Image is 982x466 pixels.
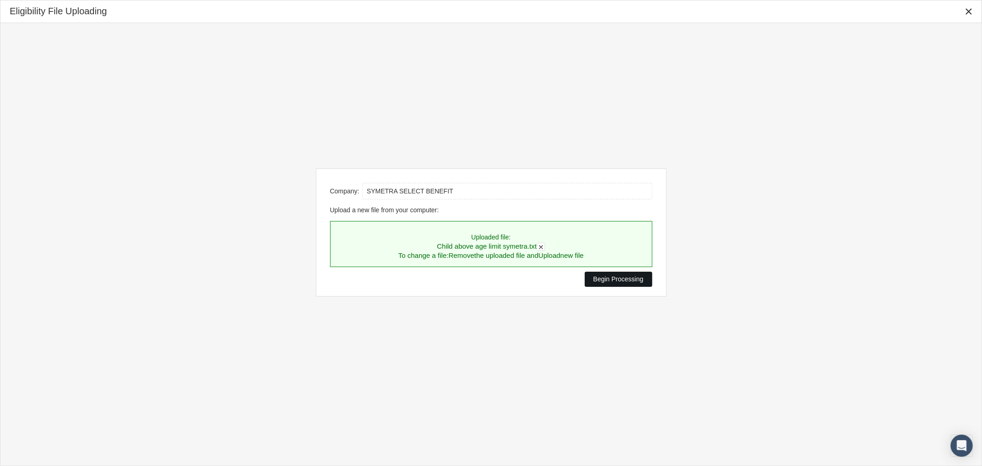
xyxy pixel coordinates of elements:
div: To change a file: the uploaded file and new file [398,251,584,260]
b: Remove [448,251,474,259]
div: Eligibility File Uploading [10,5,107,17]
b: Uploaded file: [471,233,511,241]
div: Close [537,243,545,251]
div: Child above age limit symetra.txt [398,242,584,251]
div: Close [960,3,977,20]
span: Begin Processing [593,275,644,283]
p: Upload a new file from your computer: [330,206,652,215]
div: Begin Processing [585,272,652,287]
b: Upload [539,251,561,259]
div: Open Intercom Messenger [951,435,973,457]
span: Company: [330,187,360,195]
